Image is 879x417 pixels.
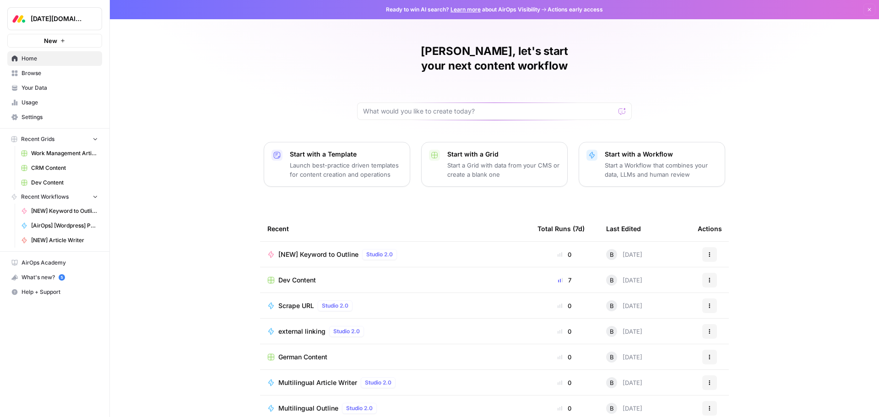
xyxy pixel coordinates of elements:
span: CRM Content [31,164,98,172]
div: [DATE] [606,249,642,260]
span: Browse [22,69,98,77]
div: Recent [267,216,523,241]
button: Start with a TemplateLaunch best-practice driven templates for content creation and operations [264,142,410,187]
span: Work Management Article Grid [31,149,98,157]
span: B [610,301,614,310]
div: 0 [537,378,591,387]
div: [DATE] [606,403,642,414]
span: Studio 2.0 [322,302,348,310]
div: [DATE] [606,377,642,388]
span: Actions early access [548,5,603,14]
span: B [610,327,614,336]
span: German Content [278,352,327,362]
div: 0 [537,301,591,310]
div: [DATE] [606,352,642,363]
p: Start a Grid with data from your CMS or create a blank one [447,161,560,179]
div: What's new? [8,271,102,284]
span: Dev Content [278,276,316,285]
span: Home [22,54,98,63]
span: New [44,36,57,45]
h1: [PERSON_NAME], let's start your next content workflow [357,44,632,73]
span: Dev Content [31,179,98,187]
a: Usage [7,95,102,110]
a: [NEW] Article Writer [17,233,102,248]
div: [DATE] [606,326,642,337]
span: [NEW] Keyword to Outline [278,250,358,259]
input: What would you like to create today? [363,107,615,116]
span: Help + Support [22,288,98,296]
a: Browse [7,66,102,81]
text: 5 [60,275,63,280]
img: Monday.com Logo [11,11,27,27]
div: Actions [698,216,722,241]
p: Launch best-practice driven templates for content creation and operations [290,161,402,179]
span: B [610,404,614,413]
span: AirOps Academy [22,259,98,267]
span: B [610,276,614,285]
p: Start with a Workflow [605,150,717,159]
span: Ready to win AI search? about AirOps Visibility [386,5,540,14]
span: [DATE][DOMAIN_NAME] [31,14,86,23]
span: Studio 2.0 [346,404,373,412]
button: New [7,34,102,48]
a: AirOps Academy [7,255,102,270]
a: Learn more [450,6,481,13]
a: Settings [7,110,102,125]
a: Multilingual Article WriterStudio 2.0 [267,377,523,388]
a: Your Data [7,81,102,95]
button: Help + Support [7,285,102,299]
a: [AirOps] [Wordpress] Publish Cornerstone Post [17,218,102,233]
a: [NEW] Keyword to Outline [17,204,102,218]
span: Recent Grids [21,135,54,143]
a: Scrape URLStudio 2.0 [267,300,523,311]
span: Multilingual Article Writer [278,378,357,387]
a: Dev Content [17,175,102,190]
button: Start with a GridStart a Grid with data from your CMS or create a blank one [421,142,568,187]
span: B [610,250,614,259]
span: Studio 2.0 [365,379,391,387]
div: 0 [537,404,591,413]
span: B [610,352,614,362]
p: Start with a Template [290,150,402,159]
span: B [610,378,614,387]
span: Studio 2.0 [333,327,360,336]
div: [DATE] [606,300,642,311]
div: 0 [537,250,591,259]
button: What's new? 5 [7,270,102,285]
div: 0 [537,327,591,336]
div: Last Edited [606,216,641,241]
div: Dev Content [114,179,146,187]
span: Usage [22,98,98,107]
a: 5 [59,274,65,281]
a: Multilingual OutlineStudio 2.0 [267,403,523,414]
span: Studio 2.0 [366,250,393,259]
span: Settings [22,113,98,121]
div: 0 [537,352,591,362]
a: [NEW] Keyword to OutlineStudio 2.0 [267,249,523,260]
div: Total Runs (7d) [537,216,585,241]
button: Recent Grids [7,132,102,146]
a: Dev Content [267,276,523,285]
span: [AirOps] [Wordpress] Publish Cornerstone Post [31,222,98,230]
a: Home [7,51,102,66]
div: 7 [537,276,591,285]
span: external linking [278,327,326,336]
span: [NEW] Keyword to Outline [31,207,98,215]
a: CRM Content [17,161,102,175]
p: Start a Workflow that combines your data, LLMs and human review [605,161,717,179]
button: Workspace: Monday.com [7,7,102,30]
button: Recent Workflows [7,190,102,204]
a: German Content [267,352,523,362]
span: Scrape URL [278,301,314,310]
div: [DATE] [606,275,642,286]
span: Recent Workflows [21,193,69,201]
a: external linkingStudio 2.0 [267,326,523,337]
a: Work Management Article Grid [17,146,102,161]
span: Your Data [22,84,98,92]
span: [NEW] Article Writer [31,236,98,244]
p: Start with a Grid [447,150,560,159]
button: Start with a WorkflowStart a Workflow that combines your data, LLMs and human review [579,142,725,187]
span: Multilingual Outline [278,404,338,413]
